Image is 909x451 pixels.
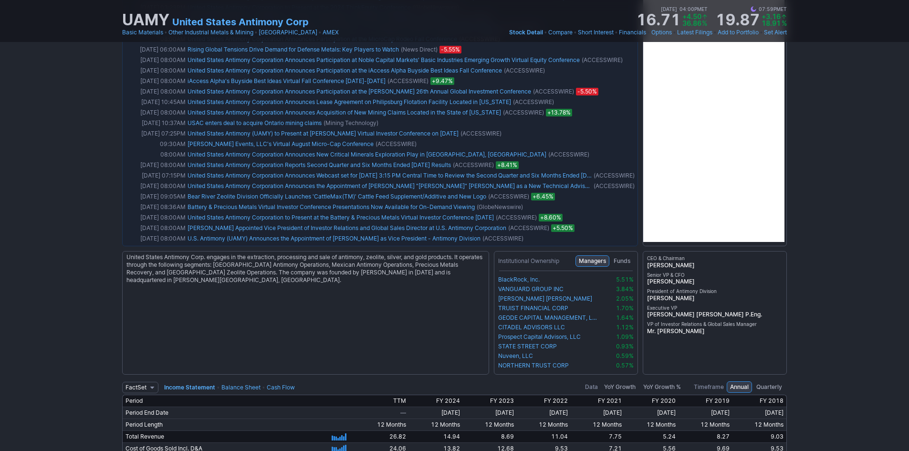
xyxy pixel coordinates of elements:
span: [DATE] [765,409,784,416]
td: [DATE] 06:00AM [125,44,187,55]
td: Period Length [122,419,323,430]
a: Cash Flow [267,384,295,391]
span: (ACCESSWIRE) [503,108,544,117]
a: United States Antimony Corporation Announces New Critical Minerals Exploration Play in [GEOGRAPHI... [188,151,546,158]
span: 07:59PM ET [751,5,787,13]
a: VANGUARD GROUP INC [498,285,599,293]
span: % [782,19,787,27]
span: • [254,28,258,37]
span: • [318,28,322,37]
td: [DATE] 08:00AM [125,65,187,76]
a: United States Antimony Corporation Announces Participation at the [PERSON_NAME] 26th Annual Globa... [188,88,531,95]
span: [PERSON_NAME] [PERSON_NAME] P.Eng. [647,311,783,318]
span: FY 2020 [652,397,676,404]
a: CITADEL ADVISORS LLC [498,324,599,331]
span: [PERSON_NAME] [647,278,783,285]
a: iAccess Alpha's Buyside Best Ideas Virtual Fall Conference [DATE]-[DATE] [188,77,386,84]
span: • [760,28,763,37]
span: FY 2018 [760,397,784,404]
span: +5.50% [551,224,575,232]
span: 7.75 [609,433,622,440]
span: 12 Months [754,421,784,428]
span: 12 Months [485,421,514,428]
td: [DATE] 08:00AM [125,76,187,86]
a: Other Industrial Metals & Mining [168,28,253,37]
td: [DATE] 10:45AM [125,97,187,107]
a: U.S. Antimony (UAMY) Announces the Appointment of [PERSON_NAME] as Vice President - Antimony Divi... [188,235,481,242]
span: Funds [614,256,630,266]
span: (ACCESSWIRE) [488,192,529,201]
td: [DATE] 08:00AM [125,55,187,65]
span: 18.91 [762,19,781,27]
span: 12 Months [593,421,622,428]
span: Mr. [PERSON_NAME] [647,327,783,335]
span: • [756,5,759,13]
span: 0.57% [616,362,634,369]
span: • [262,384,265,391]
span: [PERSON_NAME] [647,294,783,302]
span: 12 Months [431,421,460,428]
span: FY 2024 [436,397,460,404]
a: NORTHERN TRUST CORP [498,362,599,369]
span: [DATE] 04:00PM ET [661,5,708,13]
span: Senior VP & CFO [647,272,783,278]
td: [DATE] 08:36AM [125,202,187,212]
img: nic2x2.gif [490,314,493,314]
span: [DATE] [441,409,460,416]
span: 3.84% [616,285,634,293]
a: Bear River Zeolite Division Officially Launches 'CattleMax(TM)' Cattle Feed Supplement/Additive a... [188,193,486,200]
a: United States Antimony (UAMY) to Present at [PERSON_NAME] Virtual Investor Conference on [DATE] [188,130,459,137]
span: Latest Filings [677,29,712,36]
span: +8.60% [539,214,563,221]
td: [DATE] 08:00AM [125,223,187,233]
td: [DATE] 08:00AM [125,107,187,118]
span: +3.16 [762,12,781,21]
span: 14.94 [443,433,460,440]
a: [GEOGRAPHIC_DATA] [259,28,317,37]
h4: Institutional Ownership [498,257,559,265]
span: (ACCESSWIRE) [387,76,428,86]
a: Balance Sheet [221,384,261,391]
span: • [673,28,676,37]
td: [DATE] 07:15PM [125,170,187,181]
span: VP of Investor Relations & Global Sales Manager [647,321,783,327]
td: Total Revenue [122,430,323,442]
span: 2.05% [616,295,634,302]
a: Stock Detail [509,28,543,37]
a: Options [651,28,672,37]
span: (ACCESSWIRE) [376,139,417,149]
span: [DATE] [603,409,622,416]
span: 1.64% [616,314,634,321]
span: 12 Months [647,421,676,428]
span: (ACCESSWIRE) [594,171,635,180]
button: YoY Growth % [640,381,684,393]
td: [DATE] 08:00AM [125,212,187,223]
img: nic2x2.gif [122,246,449,251]
a: United States Antimony Corp [172,15,309,29]
span: (Mining Technology) [324,118,378,128]
span: -5.50% [576,88,598,95]
span: 0.93% [616,343,634,350]
span: (ACCESSWIRE) [548,150,589,159]
a: [PERSON_NAME] Events, LLC's Virtual August Micro-Cap Conference [188,140,374,147]
span: 12 Months [700,421,730,428]
td: Period End Date [122,407,323,419]
span: • [217,384,220,391]
a: Rising Global Tensions Drive Demand for Defense Metals: Key Players to Watch [188,46,399,53]
a: Set Alert [764,28,787,37]
span: • [615,28,618,37]
span: +13.78% [546,109,572,116]
span: 36.86 [682,19,701,27]
span: 12 Months [377,421,406,428]
span: (GlobeNewswire) [477,202,523,212]
span: YoY Growth [604,382,636,392]
a: TRUIST FINANCIAL CORP [498,304,599,312]
a: [PERSON_NAME] Appointed Vice President of Investor Relations and Global Sales Director at U.S. An... [188,224,506,231]
a: Compare [548,28,573,37]
td: [DATE] 08:00AM [125,181,187,191]
span: -5.55% [439,46,461,53]
a: Basic Materials [122,28,163,37]
a: United States Antimony Corporation Announces Acquisition of New Mining Claims Located in the Stat... [188,109,501,116]
td: [DATE] 07:25PM [125,128,187,139]
span: (ACCESSWIRE) [513,97,554,107]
